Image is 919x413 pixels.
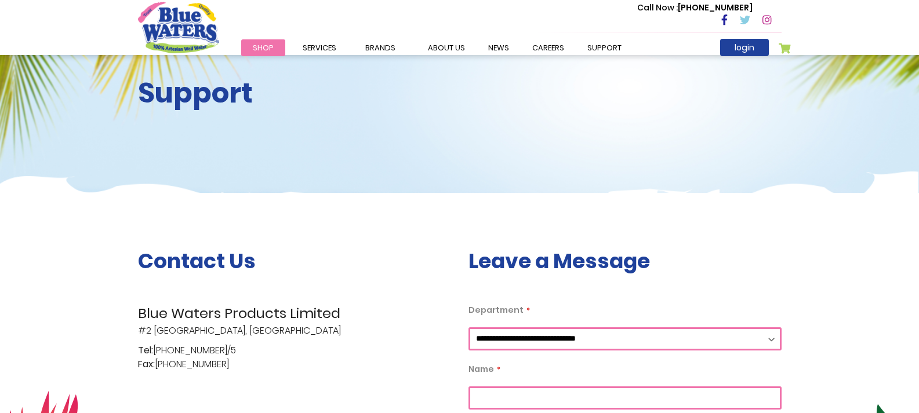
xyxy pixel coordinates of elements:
[416,39,477,56] a: about us
[637,2,753,14] p: [PHONE_NUMBER]
[138,303,451,338] p: #2 [GEOGRAPHIC_DATA], [GEOGRAPHIC_DATA]
[303,42,336,53] span: Services
[477,39,521,56] a: News
[253,42,274,53] span: Shop
[468,248,782,273] h3: Leave a Message
[521,39,576,56] a: careers
[138,248,451,273] h3: Contact Us
[138,357,155,371] span: Fax:
[720,39,769,56] a: login
[365,42,395,53] span: Brands
[468,363,494,375] span: Name
[138,343,153,357] span: Tel:
[637,2,678,13] span: Call Now :
[138,303,451,324] span: Blue Waters Products Limited
[138,76,451,110] h2: Support
[468,304,524,316] span: Department
[576,39,633,56] a: support
[138,2,219,53] a: store logo
[138,343,451,371] p: [PHONE_NUMBER]/5 [PHONE_NUMBER]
